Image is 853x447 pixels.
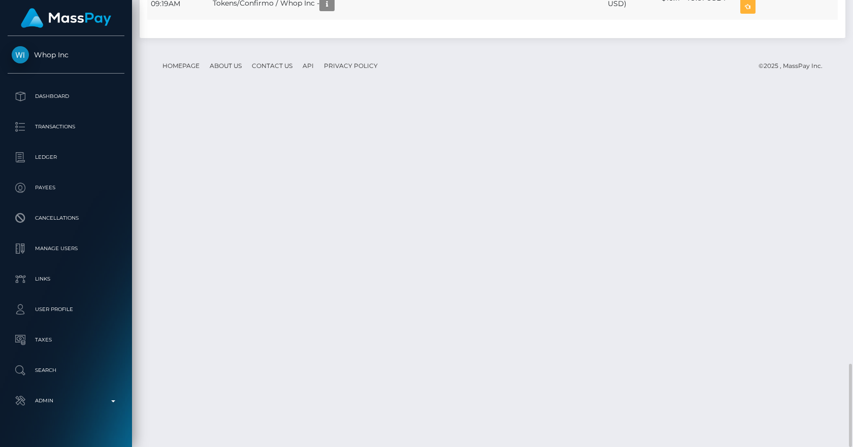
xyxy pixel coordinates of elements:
a: Privacy Policy [320,58,382,74]
a: Search [8,358,124,383]
a: User Profile [8,297,124,322]
a: Links [8,266,124,292]
span: Whop Inc [8,50,124,59]
p: Ledger [12,150,120,165]
p: Admin [12,393,120,408]
a: Homepage [158,58,204,74]
a: Manage Users [8,236,124,261]
p: Dashboard [12,89,120,104]
a: Dashboard [8,84,124,109]
p: Cancellations [12,211,120,226]
img: MassPay Logo [21,8,111,28]
a: Ledger [8,145,124,170]
div: © 2025 , MassPay Inc. [759,60,830,72]
a: Payees [8,175,124,200]
a: Taxes [8,327,124,353]
a: Admin [8,388,124,414]
p: Payees [12,180,120,195]
a: About Us [206,58,246,74]
a: Contact Us [248,58,297,74]
p: Transactions [12,119,120,134]
a: Transactions [8,114,124,140]
p: Links [12,271,120,287]
p: User Profile [12,302,120,317]
a: API [299,58,318,74]
p: Search [12,363,120,378]
a: Cancellations [8,205,124,231]
p: Taxes [12,332,120,348]
img: Whop Inc [12,46,29,63]
p: Manage Users [12,241,120,256]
